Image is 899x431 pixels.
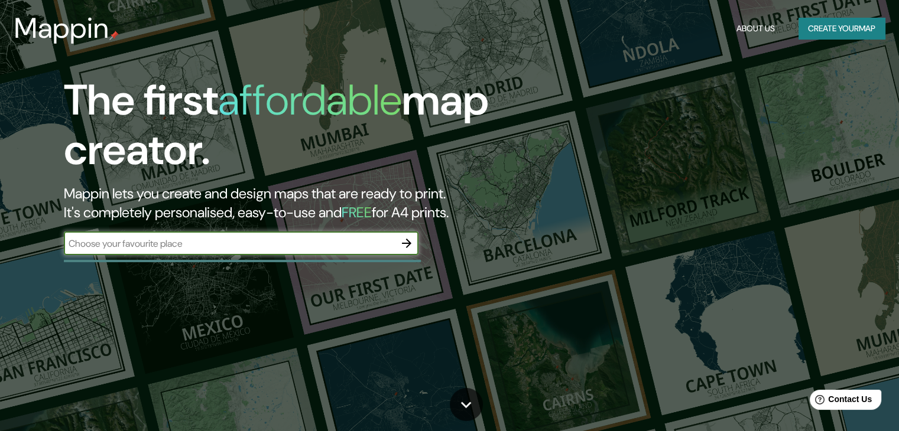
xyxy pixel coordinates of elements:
[218,73,402,128] h1: affordable
[794,385,886,418] iframe: Help widget launcher
[64,76,514,184] h1: The first map creator.
[342,203,372,221] h5: FREE
[732,18,780,40] button: About Us
[799,18,885,40] button: Create yourmap
[109,31,119,40] img: mappin-pin
[14,12,109,45] h3: Mappin
[64,184,514,222] h2: Mappin lets you create and design maps that are ready to print. It's completely personalised, eas...
[64,237,395,250] input: Choose your favourite place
